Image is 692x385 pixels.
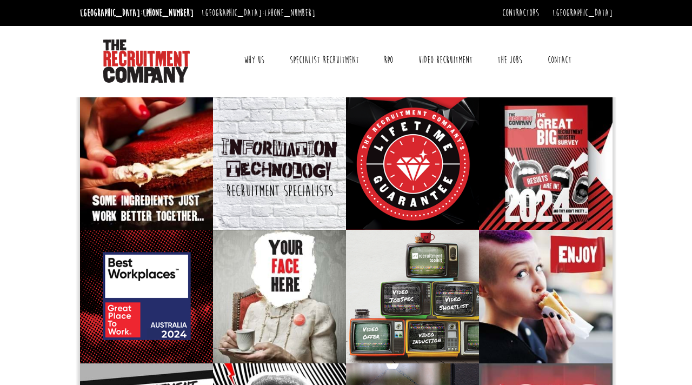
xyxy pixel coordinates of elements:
a: The Jobs [489,47,530,74]
a: Video Recruitment [410,47,481,74]
a: Contact [540,47,580,74]
a: Specialist Recruitment [282,47,367,74]
a: [PHONE_NUMBER] [264,7,315,19]
img: The Recruitment Company [103,39,190,83]
a: Why Us [236,47,272,74]
li: [GEOGRAPHIC_DATA]: [199,4,318,22]
a: Contractors [502,7,539,19]
a: RPO [376,47,401,74]
a: [GEOGRAPHIC_DATA] [553,7,613,19]
li: [GEOGRAPHIC_DATA]: [77,4,196,22]
a: [PHONE_NUMBER] [143,7,194,19]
